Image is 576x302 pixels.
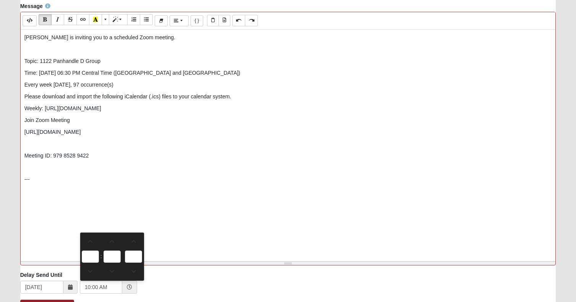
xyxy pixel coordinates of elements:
[245,15,258,26] button: Redo (⌘+⇧+Z)
[39,14,52,25] button: Bold (⌘+B)
[64,14,77,25] button: Strikethrough (⌘+⇧+S)
[218,15,230,26] button: Paste from Word
[24,152,552,160] p: Meeting ID: 979 8528 9422
[21,262,556,265] div: Resize
[24,57,552,65] p: Topic: 1122 Panhandle D Group
[24,175,552,183] p: ---
[155,15,168,26] button: Remove Font Style (⌘+\)
[24,69,552,77] p: Time: [DATE] 06:30 PM Central Time ([GEOGRAPHIC_DATA] and [GEOGRAPHIC_DATA])
[232,15,245,26] button: Undo (⌘+Z)
[207,15,219,26] button: Paste Text
[23,15,37,26] button: Code Editor
[24,81,552,89] p: Every week [DATE], 97 occurrence(s)
[76,14,89,25] button: Link (⌘+K)
[51,14,64,25] button: Italic (⌘+I)
[24,93,552,101] p: Please download and import the following iCalendar (.ics) files to your calendar system.
[24,34,552,42] p: [PERSON_NAME] is inviting you to a scheduled Zoom meeting.
[127,14,140,25] button: Ordered list (⌘+⇧+NUM8)
[24,104,552,112] p: Weekly: [URL][DOMAIN_NAME]
[100,250,103,263] td: :
[24,116,552,124] p: Join Zoom Meeting
[89,14,102,25] button: Recent Color
[20,271,62,279] label: Delay Send Until
[20,2,50,10] label: Message
[170,15,188,26] button: Paragraph
[24,128,552,136] p: [URL][DOMAIN_NAME]
[191,15,204,26] button: Merge Field
[140,14,153,25] button: Unordered list (⌘+⇧+NUM7)
[102,14,109,25] button: More Color
[109,14,128,25] button: Style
